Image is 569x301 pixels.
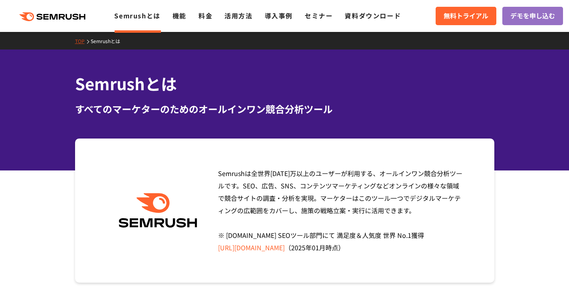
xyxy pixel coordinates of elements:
[91,38,126,44] a: Semrushとは
[265,11,293,20] a: 導入事例
[75,72,494,95] h1: Semrushとは
[115,193,201,228] img: Semrush
[444,11,488,21] span: 無料トライアル
[345,11,401,20] a: 資料ダウンロード
[75,102,494,116] div: すべてのマーケターのためのオールインワン競合分析ツール
[502,7,563,25] a: デモを申し込む
[305,11,333,20] a: セミナー
[198,11,212,20] a: 料金
[75,38,91,44] a: TOP
[224,11,252,20] a: 活用方法
[218,243,285,252] a: [URL][DOMAIN_NAME]
[114,11,160,20] a: Semrushとは
[510,11,555,21] span: デモを申し込む
[172,11,186,20] a: 機能
[436,7,496,25] a: 無料トライアル
[218,168,462,252] span: Semrushは全世界[DATE]万以上のユーザーが利用する、オールインワン競合分析ツールです。SEO、広告、SNS、コンテンツマーケティングなどオンラインの様々な領域で競合サイトの調査・分析を...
